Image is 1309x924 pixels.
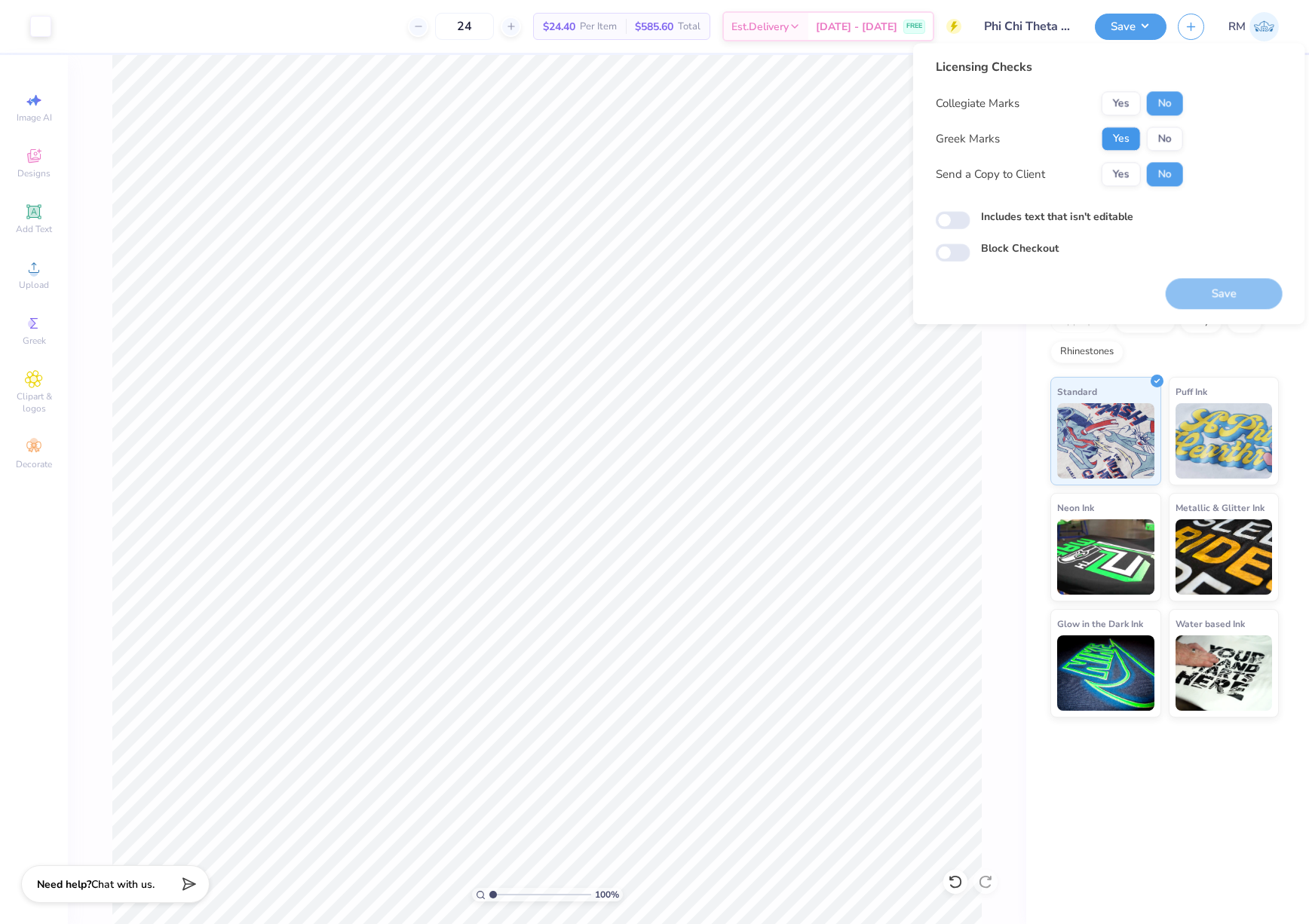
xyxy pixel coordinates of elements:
[981,241,1059,257] label: Block Checkout
[595,888,619,901] span: 100 %
[936,58,1183,76] div: Licensing Checks
[1050,341,1124,363] div: Rhinestones
[973,11,1084,41] input: Untitled Design
[1176,519,1273,595] img: Metallic & Glitter Ink
[1102,127,1141,151] button: Yes
[1057,384,1097,399] span: Standard
[1147,162,1183,186] button: No
[1057,616,1143,632] span: Glow in the Dark Ink
[816,19,897,35] span: [DATE] - [DATE]
[23,335,46,347] span: Greek
[19,279,49,291] span: Upload
[936,130,1000,148] div: Greek Marks
[1057,500,1094,516] span: Neon Ink
[906,21,922,32] span: FREE
[1057,635,1154,711] img: Glow in the Dark Ink
[1176,403,1273,479] img: Puff Ink
[8,390,60,415] span: Clipart & logos
[16,223,52,235] span: Add Text
[635,19,673,35] span: $585.60
[678,19,700,35] span: Total
[981,209,1133,225] label: Includes text that isn't editable
[16,458,52,470] span: Decorate
[1102,162,1141,186] button: Yes
[91,877,155,892] span: Chat with us.
[936,95,1019,112] div: Collegiate Marks
[435,13,494,40] input: – –
[1057,403,1154,479] img: Standard
[1102,91,1141,115] button: Yes
[1176,635,1273,711] img: Water based Ink
[580,19,617,35] span: Per Item
[1176,384,1207,399] span: Puff Ink
[543,19,575,35] span: $24.40
[1057,519,1154,595] img: Neon Ink
[731,19,789,35] span: Est. Delivery
[1228,18,1246,35] span: RM
[37,877,91,892] strong: Need help?
[1249,12,1279,41] img: Ronald Manipon
[1228,12,1279,41] a: RM
[17,112,52,124] span: Image AI
[17,167,51,179] span: Designs
[1095,14,1166,40] button: Save
[1147,91,1183,115] button: No
[1176,500,1265,516] span: Metallic & Glitter Ink
[1147,127,1183,151] button: No
[1176,616,1245,632] span: Water based Ink
[936,166,1045,183] div: Send a Copy to Client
